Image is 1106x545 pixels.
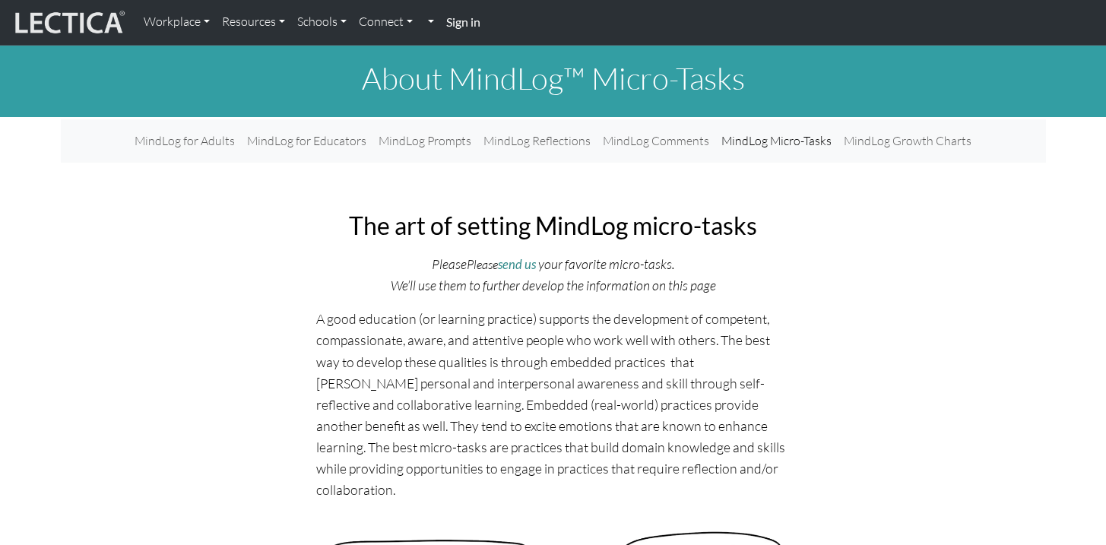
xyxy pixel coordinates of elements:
[216,6,291,38] a: Resources
[597,125,715,157] a: MindLog Comments
[838,125,978,157] a: MindLog Growth Charts
[440,6,486,39] a: Sign in
[477,125,597,157] a: MindLog Reflections
[316,308,791,500] p: A good education (or learning practice) supports the development of competent, compassionate, awa...
[353,6,419,38] a: Connect
[467,256,498,272] i: Please
[446,14,480,29] strong: Sign in
[372,125,477,157] a: MindLog Prompts
[138,6,216,38] a: Workplace
[128,125,241,157] a: MindLog for Adults
[316,211,791,240] h2: The art of setting MindLog micro-tasks
[432,255,467,272] i: Please
[391,277,716,293] i: We’ll use them to further develop the information on this page
[538,255,674,272] i: your favorite micro-tasks.
[61,60,1046,97] h1: About MindLog™ Micro-Tasks
[11,8,125,37] img: lecticalive
[291,6,353,38] a: Schools
[241,125,372,157] a: MindLog for Educators
[498,257,536,272] a: send us
[715,125,838,157] a: MindLog Micro-Tasks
